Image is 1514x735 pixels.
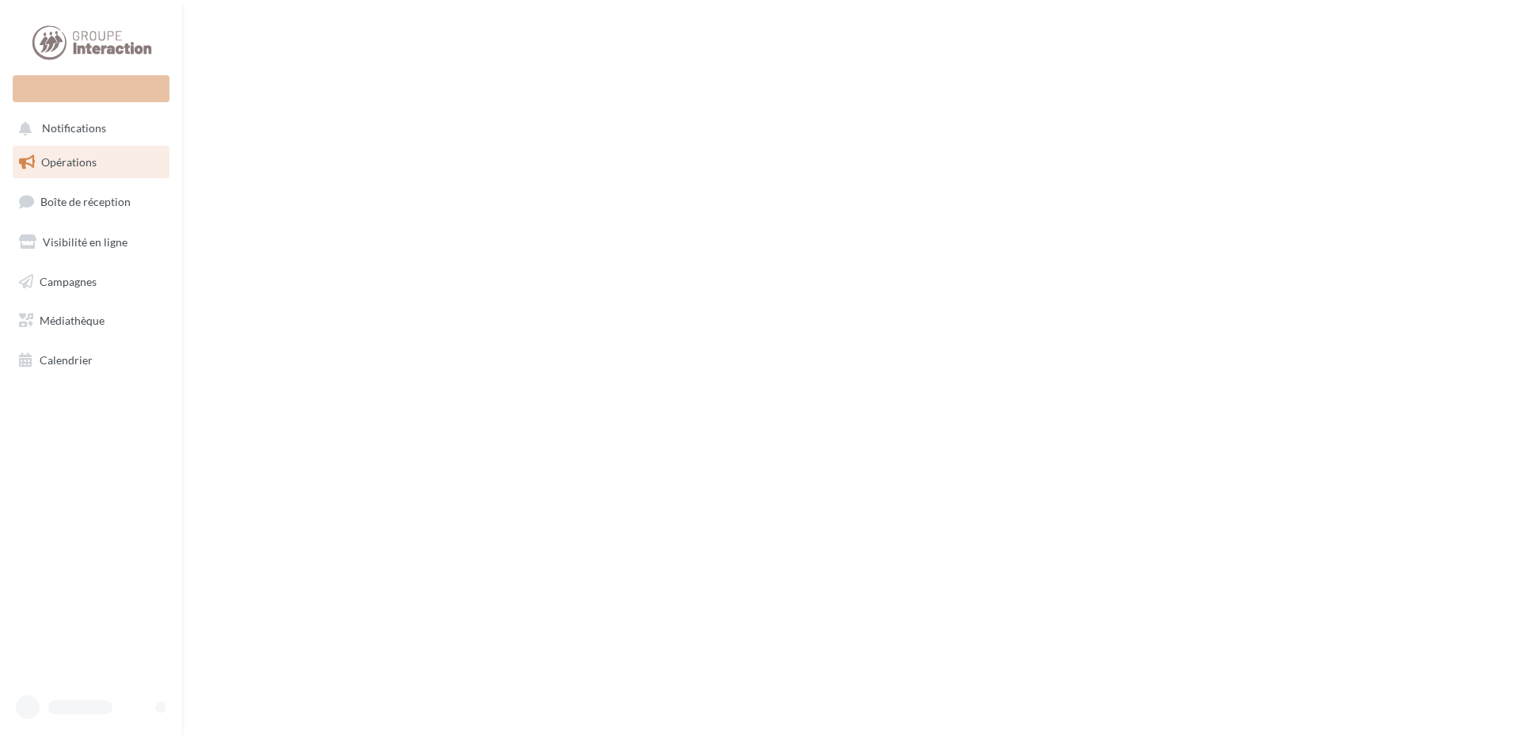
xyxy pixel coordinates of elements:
[40,274,97,288] span: Campagnes
[42,122,106,135] span: Notifications
[10,146,173,179] a: Opérations
[41,155,97,169] span: Opérations
[13,75,169,102] div: Nouvelle campagne
[10,304,173,337] a: Médiathèque
[10,226,173,259] a: Visibilité en ligne
[40,353,93,367] span: Calendrier
[10,344,173,377] a: Calendrier
[43,235,127,249] span: Visibilité en ligne
[40,314,105,327] span: Médiathèque
[10,185,173,219] a: Boîte de réception
[10,265,173,299] a: Campagnes
[40,195,131,208] span: Boîte de réception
